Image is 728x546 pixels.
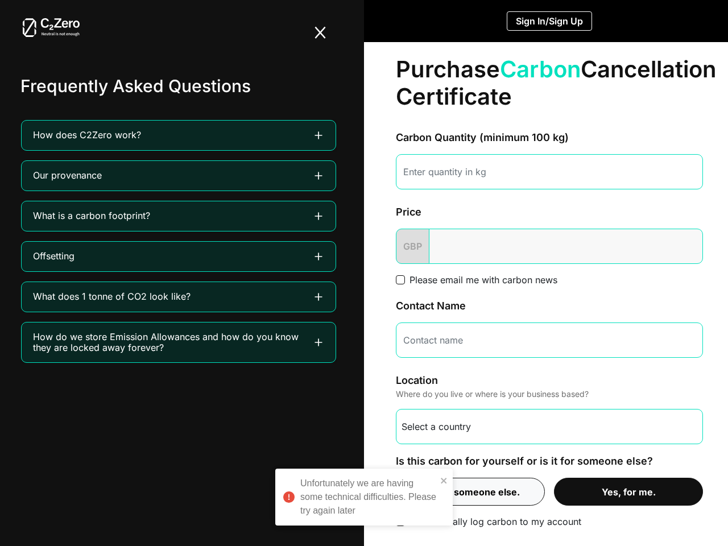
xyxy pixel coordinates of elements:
span: GBP [396,229,429,264]
button: How does C2Zero work? [21,120,336,151]
button: close [440,473,448,487]
button: What does 1 tonne of CO2 look like? [21,282,336,312]
button: Yes, for me. [554,478,703,506]
label: Is this carbon for yourself or is it for someone else? [396,453,653,469]
img: close-btn [309,20,331,45]
button: Offsetting [21,241,336,272]
button: Sign In/Sign Up [507,11,592,31]
img: white-logo [23,18,80,37]
label: Carbon Quantity (minimum 100 kg) [396,130,569,145]
p: Where do you live or where is your business based? [396,388,703,400]
button: How do we store Emission Allowances and how do you know they are locked away forever? [21,322,336,363]
button: Our provenance [21,160,336,191]
button: No, for someone else. [396,478,545,506]
label: Please email me with carbon news [409,273,557,287]
h1: Purchase Cancellation Certificate [396,56,703,110]
label: Price [396,204,421,220]
div: Unfortunately we are having some technical difficulties. Please try again later [300,477,437,518]
input: Enter quantity in kg [396,154,703,189]
button: What is a carbon footprint? [21,201,336,231]
label: Automatically log carbon to my account [409,515,581,528]
span: Carbon [500,55,581,83]
input: Contact name [396,322,703,358]
div: Frequently Asked Questions [2,73,251,99]
label: Location [396,373,438,388]
label: Contact Name [396,298,466,313]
